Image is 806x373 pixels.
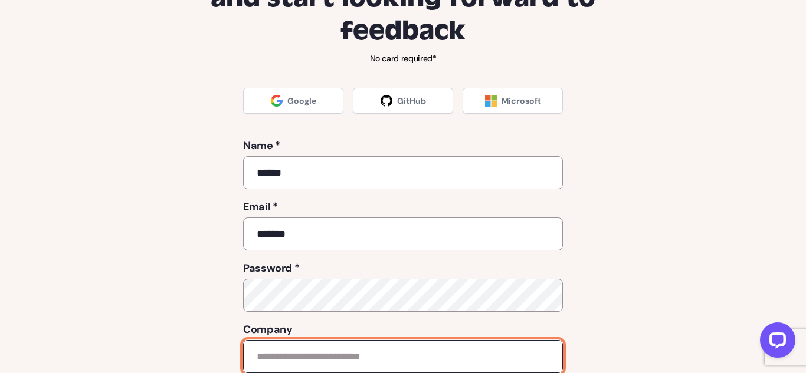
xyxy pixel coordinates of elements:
a: Microsoft [463,88,563,114]
iframe: LiveChat chat widget [751,318,800,367]
label: Password * [243,260,563,276]
span: Microsoft [502,95,541,107]
a: GitHub [353,88,453,114]
span: GitHub [397,95,426,107]
p: No card required* [186,52,620,64]
label: Company [243,321,563,338]
span: Google [287,95,316,107]
a: Google [243,88,343,114]
label: Name * [243,137,563,154]
label: Email * [243,199,563,215]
